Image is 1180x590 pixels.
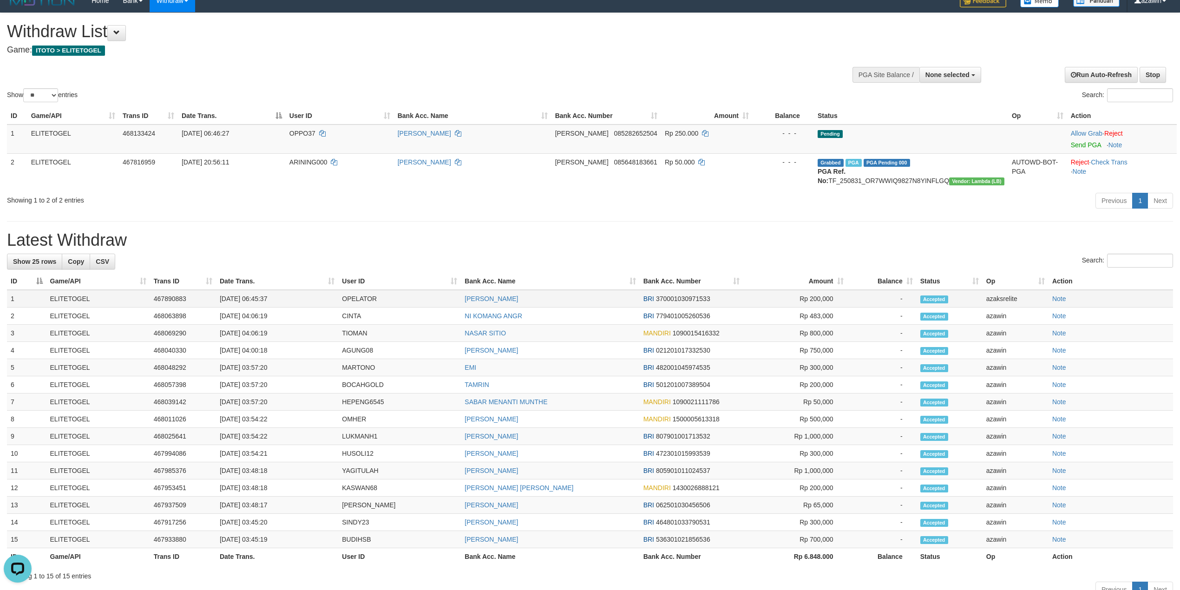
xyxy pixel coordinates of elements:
span: 467816959 [123,158,155,166]
span: Pending [818,130,843,138]
td: - [847,411,917,428]
td: azawin [983,514,1049,531]
span: 468133424 [123,130,155,137]
td: ELITETOGEL [46,462,150,479]
td: [DATE] 03:48:18 [216,479,338,497]
td: ELITETOGEL [46,342,150,359]
span: Copy 1500005613318 to clipboard [673,415,720,423]
b: PGA Ref. No: [818,168,846,184]
a: CSV [90,254,115,269]
a: Allow Grab [1071,130,1102,137]
td: ELITETOGEL [46,428,150,445]
td: Rp 483,000 [743,308,847,325]
span: Accepted [920,485,948,492]
td: [DATE] 03:57:20 [216,393,338,411]
td: 4 [7,342,46,359]
td: azawin [983,531,1049,548]
a: [PERSON_NAME] [398,158,451,166]
a: SABAR MENANTI MUNTHE [465,398,547,406]
td: 2 [7,308,46,325]
td: 1 [7,125,27,154]
td: 467937509 [150,497,216,514]
span: Vendor URL: https://dashboard.q2checkout.com/secure [949,177,1004,185]
th: ID [7,548,46,565]
span: Accepted [920,330,948,338]
th: Date Trans.: activate to sort column descending [178,107,286,125]
a: [PERSON_NAME] [398,130,451,137]
a: Note [1052,415,1066,423]
span: Copy 482001045974535 to clipboard [656,364,710,371]
td: LUKMANH1 [338,428,461,445]
th: Status: activate to sort column ascending [917,273,983,290]
a: [PERSON_NAME] [465,518,518,526]
span: MANDIRI [643,329,671,337]
td: SINDY23 [338,514,461,531]
td: ELITETOGEL [46,290,150,308]
h4: Game: [7,46,777,55]
th: Date Trans.: activate to sort column ascending [216,273,338,290]
span: Accepted [920,381,948,389]
td: azawin [983,376,1049,393]
span: OPPO37 [289,130,315,137]
span: Copy 472301015993539 to clipboard [656,450,710,457]
span: CSV [96,258,109,265]
td: - [847,359,917,376]
label: Search: [1082,254,1173,268]
td: azawin [983,325,1049,342]
th: Amount: activate to sort column ascending [743,273,847,290]
a: Note [1052,398,1066,406]
a: [PERSON_NAME] [465,467,518,474]
span: Accepted [920,519,948,527]
td: Rp 200,000 [743,376,847,393]
td: 468048292 [150,359,216,376]
td: 5 [7,359,46,376]
a: Note [1052,467,1066,474]
span: Accepted [920,313,948,321]
td: Rp 700,000 [743,531,847,548]
div: PGA Site Balance / [852,67,919,83]
th: Action [1049,273,1173,290]
span: Accepted [920,450,948,458]
td: azawin [983,359,1049,376]
span: BRI [643,381,654,388]
label: Show entries [7,88,78,102]
span: ARINING000 [289,158,328,166]
button: Open LiveChat chat widget [4,4,32,32]
a: Reject [1104,130,1123,137]
td: ELITETOGEL [46,411,150,428]
td: 467953451 [150,479,216,497]
span: BRI [643,450,654,457]
span: MANDIRI [643,398,671,406]
td: [DATE] 04:06:19 [216,308,338,325]
span: [PERSON_NAME] [555,158,609,166]
td: Rp 1,000,000 [743,462,847,479]
h1: Withdraw List [7,22,777,41]
span: Copy 062501030456506 to clipboard [656,501,710,509]
span: Accepted [920,536,948,544]
th: User ID: activate to sort column ascending [286,107,394,125]
span: BRI [643,364,654,371]
a: Check Trans [1091,158,1128,166]
a: Note [1052,312,1066,320]
td: azawin [983,445,1049,462]
td: MARTONO [338,359,461,376]
td: 9 [7,428,46,445]
td: 6 [7,376,46,393]
span: Accepted [920,433,948,441]
td: OPELATOR [338,290,461,308]
a: TAMRIN [465,381,489,388]
td: - [847,393,917,411]
a: Note [1052,295,1066,302]
td: ELITETOGEL [46,531,150,548]
th: Trans ID: activate to sort column ascending [119,107,178,125]
span: Copy 085282652504 to clipboard [614,130,657,137]
span: Copy 1430026888121 to clipboard [673,484,720,492]
span: Copy 1090015416332 to clipboard [673,329,720,337]
span: None selected [925,71,970,79]
span: [PERSON_NAME] [555,130,609,137]
td: 14 [7,514,46,531]
td: azawin [983,342,1049,359]
td: HUSOLI12 [338,445,461,462]
a: [PERSON_NAME] [465,415,518,423]
td: 467890883 [150,290,216,308]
